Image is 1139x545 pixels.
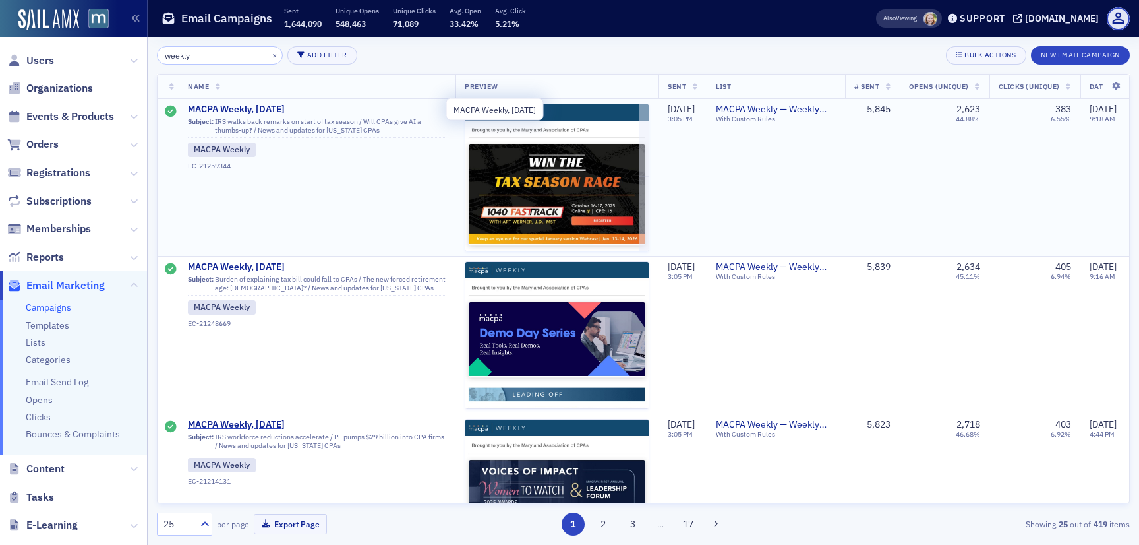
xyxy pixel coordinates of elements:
[956,419,980,431] div: 2,718
[7,518,78,532] a: E-Learning
[188,275,214,292] span: Subject:
[854,261,891,273] div: 5,839
[284,6,322,15] p: Sent
[956,104,980,115] div: 2,623
[1090,272,1115,281] time: 9:16 AM
[26,462,65,476] span: Content
[854,104,891,115] div: 5,845
[946,46,1026,65] button: Bulk Actions
[26,278,105,293] span: Email Marketing
[495,6,526,15] p: Avg. Click
[188,419,446,431] span: MACPA Weekly, [DATE]
[668,418,695,430] span: [DATE]
[7,53,54,68] a: Users
[956,272,980,281] div: 45.11%
[26,53,54,68] span: Users
[923,12,937,26] span: Rachel Abell
[26,250,64,265] span: Reports
[336,18,366,29] span: 548,463
[336,6,379,15] p: Unique Opens
[26,194,92,208] span: Subscriptions
[716,261,836,273] a: MACPA Weekly — Weekly Newsletter (for members only)
[854,419,891,431] div: 5,823
[26,428,120,440] a: Bounces & Complaints
[716,115,836,123] div: With Custom Rules
[188,300,256,315] div: MACPA Weekly
[1051,430,1071,439] div: 6.92%
[495,18,519,29] span: 5.21%
[1051,272,1071,281] div: 6.94%
[284,18,322,29] span: 1,644,090
[1013,14,1103,23] button: [DOMAIN_NAME]
[956,430,980,439] div: 46.68%
[651,518,670,530] span: …
[1090,103,1117,115] span: [DATE]
[716,82,731,91] span: List
[188,433,214,450] span: Subject:
[450,6,481,15] p: Avg. Open
[165,263,177,276] div: Sent
[883,14,917,23] span: Viewing
[188,319,446,328] div: EC-21248669
[1091,518,1109,530] strong: 419
[26,319,69,331] a: Templates
[1090,430,1115,439] time: 4:44 PM
[7,278,105,293] a: Email Marketing
[217,518,249,530] label: per page
[1056,518,1070,530] strong: 25
[668,261,695,272] span: [DATE]
[7,462,65,476] a: Content
[909,82,968,91] span: Opens (Unique)
[1107,7,1130,30] span: Profile
[591,513,614,536] button: 2
[960,13,1005,24] div: Support
[26,337,45,348] a: Lists
[157,46,283,65] input: Search…
[668,114,693,123] time: 3:05 PM
[188,143,256,157] div: MACPA Weekly
[254,514,327,534] button: Export Page
[163,517,192,531] div: 25
[7,110,114,124] a: Events & Products
[1055,104,1071,115] div: 383
[956,261,980,273] div: 2,634
[26,490,54,505] span: Tasks
[999,82,1060,91] span: Clicks (Unique)
[1025,13,1099,24] div: [DOMAIN_NAME]
[956,115,980,123] div: 44.88%
[26,518,78,532] span: E-Learning
[393,18,419,29] span: 71,089
[668,82,686,91] span: Sent
[26,376,88,388] a: Email Send Log
[287,46,357,65] button: Add Filter
[188,104,446,115] a: MACPA Weekly, [DATE]
[18,9,79,30] img: SailAMX
[1090,418,1117,430] span: [DATE]
[26,354,71,366] a: Categories
[1055,261,1071,273] div: 405
[7,137,59,152] a: Orders
[716,104,836,115] a: MACPA Weekly — Weekly Newsletter (for members only)
[7,490,54,505] a: Tasks
[668,430,693,439] time: 3:05 PM
[716,430,836,439] div: With Custom Rules
[1055,419,1071,431] div: 403
[26,166,90,180] span: Registrations
[79,9,109,31] a: View Homepage
[188,275,446,296] div: Burden of explaining tax bill could fall to CPAs / The new forced retirement age: [DEMOGRAPHIC_DA...
[181,11,272,26] h1: Email Campaigns
[7,194,92,208] a: Subscriptions
[165,421,177,434] div: Sent
[716,419,836,431] span: MACPA Weekly — Weekly Newsletter (for members only)
[716,272,836,281] div: With Custom Rules
[465,82,498,91] span: Preview
[677,513,700,536] button: 17
[188,261,446,273] a: MACPA Weekly, [DATE]
[188,82,209,91] span: Name
[26,302,71,313] a: Campaigns
[26,394,53,406] a: Opens
[269,49,281,61] button: ×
